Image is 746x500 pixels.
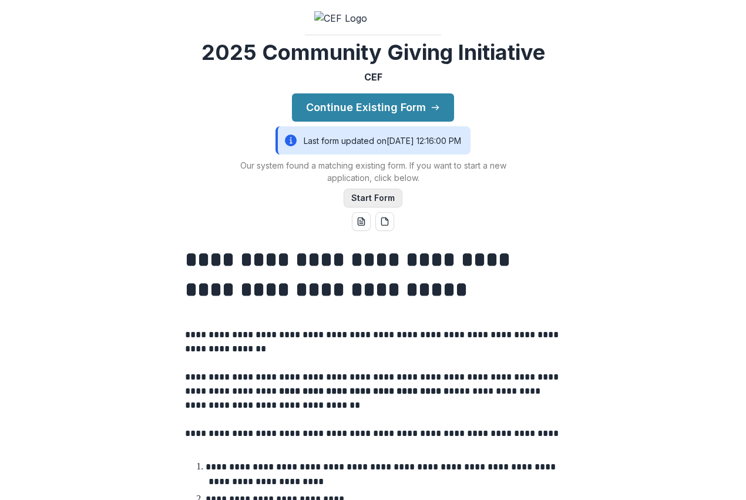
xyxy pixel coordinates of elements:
img: CEF Logo [314,11,432,25]
button: word-download [352,212,371,231]
button: Continue Existing Form [292,93,454,122]
button: pdf-download [375,212,394,231]
h2: 2025 Community Giving Initiative [201,40,545,65]
p: CEF [364,70,382,84]
div: Last form updated on [DATE] 12:16:00 PM [275,126,471,155]
p: Our system found a matching existing form. If you want to start a new application, click below. [226,159,520,184]
button: Start Form [344,189,402,207]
